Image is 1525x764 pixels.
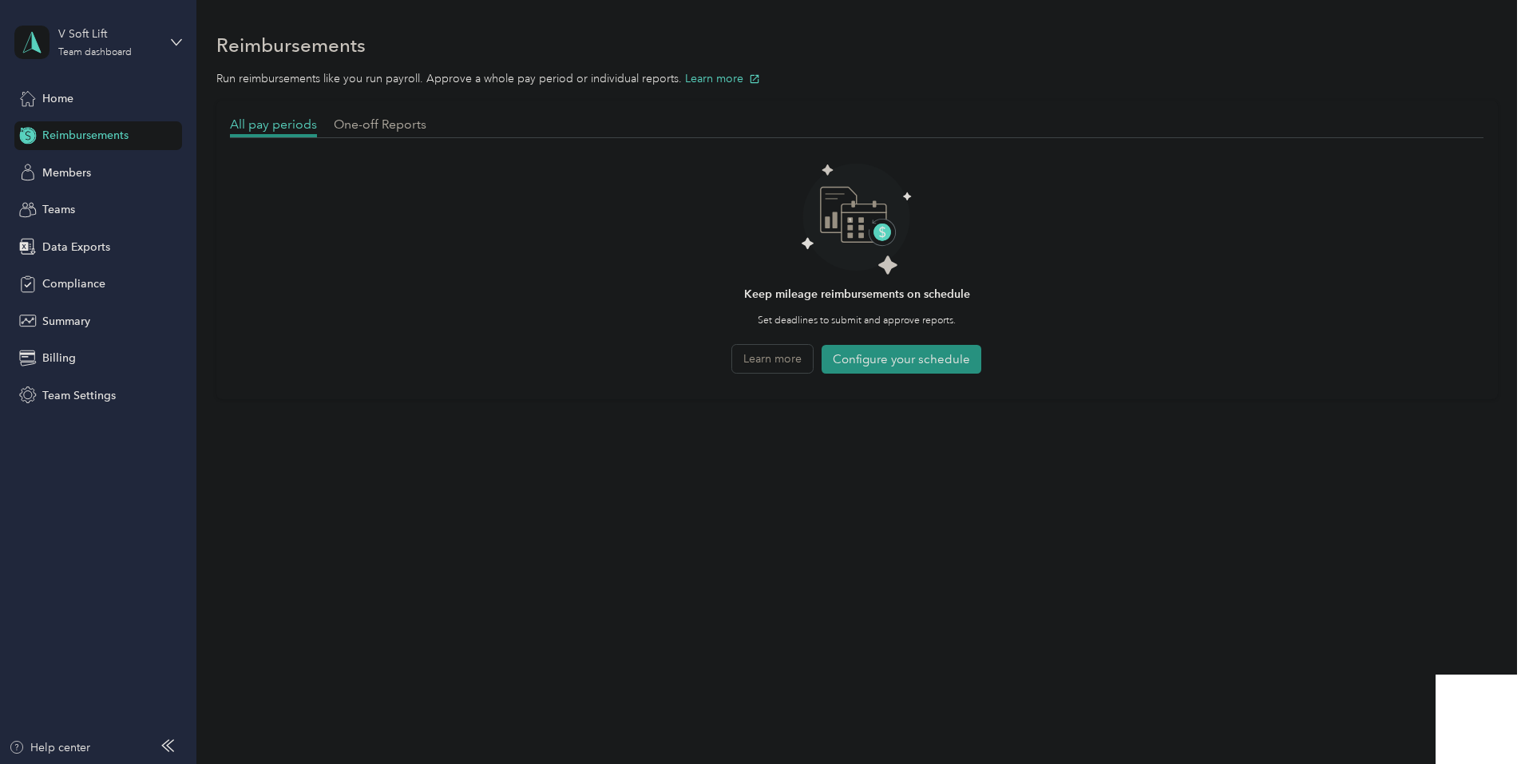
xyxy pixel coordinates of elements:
[42,387,116,404] span: Team Settings
[230,117,317,132] span: All pay periods
[334,117,426,132] span: One-off Reports
[58,26,158,42] div: V Soft Lift
[42,164,91,181] span: Members
[42,239,110,255] span: Data Exports
[758,314,956,328] p: Set deadlines to submit and approve reports.
[732,345,813,373] button: Learn more
[9,739,90,756] button: Help center
[744,286,970,303] h4: Keep mileage reimbursements on schedule
[42,90,73,107] span: Home
[42,313,90,330] span: Summary
[822,345,981,374] button: Configure your schedule
[42,350,76,366] span: Billing
[216,70,1498,87] p: Run reimbursements like you run payroll. Approve a whole pay period or individual reports.
[42,127,129,144] span: Reimbursements
[42,275,105,292] span: Compliance
[1436,675,1525,764] iframe: Everlance-gr Chat Button Frame
[58,48,132,57] div: Team dashboard
[216,37,366,53] h1: Reimbursements
[42,201,75,218] span: Teams
[685,70,760,87] button: Learn more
